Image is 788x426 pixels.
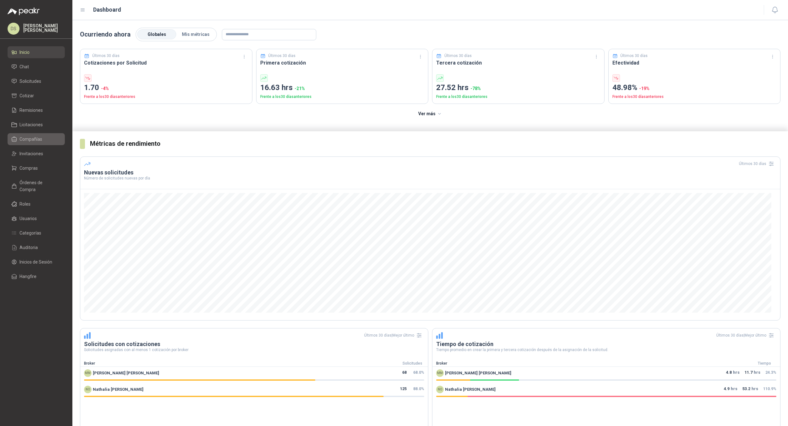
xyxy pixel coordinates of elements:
[445,370,511,376] span: [PERSON_NAME] [PERSON_NAME]
[612,94,777,100] p: Frente a los 30 días anteriores
[400,386,407,393] span: 125
[742,386,758,393] p: hrs
[739,159,776,169] div: Últimos 30 días
[20,63,29,70] span: Chat
[20,273,37,280] span: Hangfire
[8,213,65,224] a: Usuarios
[93,370,159,376] span: [PERSON_NAME] [PERSON_NAME]
[93,386,144,393] span: Nathalia [PERSON_NAME]
[397,361,428,366] div: Solicitudes
[84,59,248,67] h3: Cotizaciones por Solicitud
[84,176,776,180] p: Número de solicitudes nuevas por día
[763,386,776,391] span: 110.9 %
[20,136,42,143] span: Compañías
[8,256,65,268] a: Inicios de Sesión
[749,361,780,366] div: Tiempo
[436,82,600,94] p: 27.52 hrs
[8,148,65,160] a: Invitaciones
[260,59,425,67] h3: Primera cotización
[8,177,65,196] a: Órdenes de Compra
[413,370,424,375] span: 68.0 %
[8,198,65,210] a: Roles
[612,82,777,94] p: 48.98%
[295,86,305,91] span: -21 %
[20,78,41,85] span: Solicitudes
[8,241,65,253] a: Auditoria
[445,386,496,393] span: Nathalia [PERSON_NAME]
[20,244,38,251] span: Auditoria
[724,386,729,393] span: 4.9
[436,94,600,100] p: Frente a los 30 días anteriores
[84,94,248,100] p: Frente a los 30 días anteriores
[8,119,65,131] a: Licitaciones
[436,340,776,348] h3: Tiempo de cotización
[268,53,295,59] p: Últimos 30 días
[84,169,776,176] h3: Nuevas solicitudes
[8,90,65,102] a: Cotizar
[20,107,43,114] span: Remisiones
[8,75,65,87] a: Solicitudes
[436,369,444,377] div: MM
[724,386,737,393] p: hrs
[402,369,407,377] span: 68
[84,369,92,377] div: MM
[8,133,65,145] a: Compañías
[745,369,752,377] span: 11.7
[8,162,65,174] a: Compras
[182,32,210,37] span: Mis métricas
[93,5,121,14] h1: Dashboard
[20,201,31,207] span: Roles
[8,104,65,116] a: Remisiones
[436,386,444,393] div: NO
[20,179,59,193] span: Órdenes de Compra
[364,330,424,340] div: Últimos 30 días | Mejor último
[716,330,776,340] div: Últimos 30 días | Mejor último
[8,8,40,15] img: Logo peakr
[8,61,65,73] a: Chat
[20,121,43,128] span: Licitaciones
[20,49,30,56] span: Inicio
[726,369,740,377] p: hrs
[742,386,750,393] span: 53.2
[84,348,424,352] p: Solicitudes asignadas con al menos 1 cotización por broker
[444,53,472,59] p: Últimos 30 días
[84,340,424,348] h3: Solicitudes con cotizaciones
[20,230,41,236] span: Categorías
[8,23,20,35] div: DS
[8,227,65,239] a: Categorías
[745,369,760,377] p: hrs
[148,32,166,37] span: Globales
[413,386,424,391] span: 88.0 %
[8,46,65,58] a: Inicio
[92,53,120,59] p: Últimos 30 días
[260,94,425,100] p: Frente a los 30 días anteriores
[639,86,650,91] span: -19 %
[23,24,65,32] p: [PERSON_NAME] [PERSON_NAME]
[80,30,131,39] p: Ocurriendo ahora
[620,53,648,59] p: Últimos 30 días
[20,258,52,265] span: Inicios de Sesión
[80,361,397,366] div: Broker
[20,150,43,157] span: Invitaciones
[20,92,34,99] span: Cotizar
[84,386,92,393] div: NO
[90,139,780,149] h3: Métricas de rendimiento
[8,270,65,282] a: Hangfire
[436,348,776,352] p: Tiempo promedio en crear la primera y tercera cotización después de la asignación de la solicitud.
[432,361,749,366] div: Broker
[84,82,248,94] p: 1.70
[101,86,109,91] span: -4 %
[612,59,777,67] h3: Efectividad
[260,82,425,94] p: 16.63 hrs
[726,369,732,377] span: 4.8
[765,370,776,375] span: 24.3 %
[20,165,38,172] span: Compras
[436,59,600,67] h3: Tercera cotización
[415,108,446,120] button: Ver más
[470,86,481,91] span: -78 %
[20,215,37,222] span: Usuarios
